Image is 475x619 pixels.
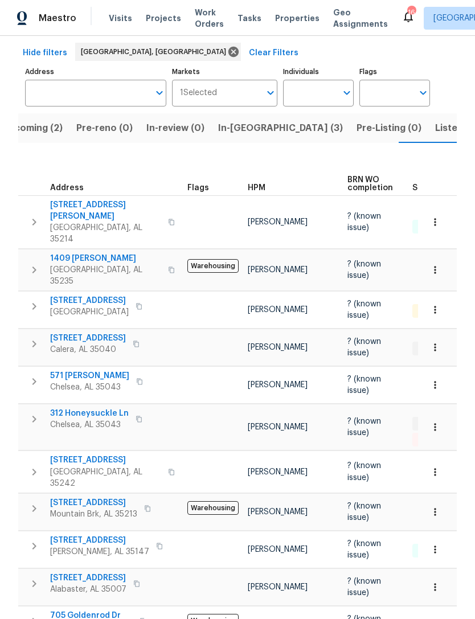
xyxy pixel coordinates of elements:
[237,14,261,22] span: Tasks
[50,466,161,489] span: [GEOGRAPHIC_DATA], AL 35242
[413,435,459,445] span: 1 Rejected
[50,184,84,192] span: Address
[151,85,167,101] button: Open
[187,184,209,192] span: Flags
[50,546,149,557] span: [PERSON_NAME], AL 35147
[39,13,76,24] span: Maestro
[187,259,239,273] span: Warehousing
[347,375,381,395] span: ? (known issue)
[23,46,67,60] span: Hide filters
[109,13,132,24] span: Visits
[50,222,161,245] span: [GEOGRAPHIC_DATA], AL 35214
[413,546,445,556] span: 1 Done
[146,13,181,24] span: Projects
[249,46,298,60] span: Clear Filters
[50,419,129,431] span: Chelsea, AL 35043
[347,577,381,597] span: ? (known issue)
[50,509,137,520] span: Mountain Brk, AL 35213
[283,68,354,75] label: Individuals
[413,344,461,354] span: 1 Accepted
[357,120,421,136] span: Pre-Listing (0)
[50,535,149,546] span: [STREET_ADDRESS]
[347,417,381,437] span: ? (known issue)
[248,218,308,226] span: [PERSON_NAME]
[333,7,388,30] span: Geo Assignments
[347,462,381,481] span: ? (known issue)
[347,260,381,280] span: ? (known issue)
[50,199,161,222] span: [STREET_ADDRESS][PERSON_NAME]
[347,300,381,319] span: ? (known issue)
[347,338,381,357] span: ? (known issue)
[248,306,308,314] span: [PERSON_NAME]
[407,7,415,18] div: 16
[172,68,278,75] label: Markets
[50,306,129,318] span: [GEOGRAPHIC_DATA]
[248,508,308,516] span: [PERSON_NAME]
[18,43,72,64] button: Hide filters
[413,222,447,232] span: 3 Done
[180,88,217,98] span: 1 Selected
[413,306,438,316] span: 1 QC
[50,295,129,306] span: [STREET_ADDRESS]
[50,333,126,344] span: [STREET_ADDRESS]
[50,497,137,509] span: [STREET_ADDRESS]
[412,184,449,192] span: Summary
[248,184,265,192] span: HPM
[50,408,129,419] span: 312 Honeysuckle Ln
[347,502,381,522] span: ? (known issue)
[50,264,161,287] span: [GEOGRAPHIC_DATA], AL 35235
[248,546,308,554] span: [PERSON_NAME]
[248,343,308,351] span: [PERSON_NAME]
[50,253,161,264] span: 1409 [PERSON_NAME]
[75,43,241,61] div: [GEOGRAPHIC_DATA], [GEOGRAPHIC_DATA]
[50,344,126,355] span: Calera, AL 35040
[347,212,381,232] span: ? (known issue)
[347,540,381,559] span: ? (known issue)
[248,381,308,389] span: [PERSON_NAME]
[248,468,308,476] span: [PERSON_NAME]
[347,176,393,192] span: BRN WO completion
[415,85,431,101] button: Open
[339,85,355,101] button: Open
[244,43,303,64] button: Clear Filters
[50,572,126,584] span: [STREET_ADDRESS]
[50,454,161,466] span: [STREET_ADDRESS]
[359,68,430,75] label: Flags
[248,423,308,431] span: [PERSON_NAME]
[50,370,129,382] span: 571 [PERSON_NAME]
[146,120,204,136] span: In-review (0)
[187,501,239,515] span: Warehousing
[248,583,308,591] span: [PERSON_NAME]
[218,120,343,136] span: In-[GEOGRAPHIC_DATA] (3)
[195,7,224,30] span: Work Orders
[275,13,320,24] span: Properties
[263,85,279,101] button: Open
[50,584,126,595] span: Alabaster, AL 35007
[76,120,133,136] span: Pre-reno (0)
[25,68,166,75] label: Address
[413,419,461,429] span: 1 Accepted
[248,266,308,274] span: [PERSON_NAME]
[2,120,63,136] span: Upcoming (2)
[50,382,129,393] span: Chelsea, AL 35043
[81,46,231,58] span: [GEOGRAPHIC_DATA], [GEOGRAPHIC_DATA]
